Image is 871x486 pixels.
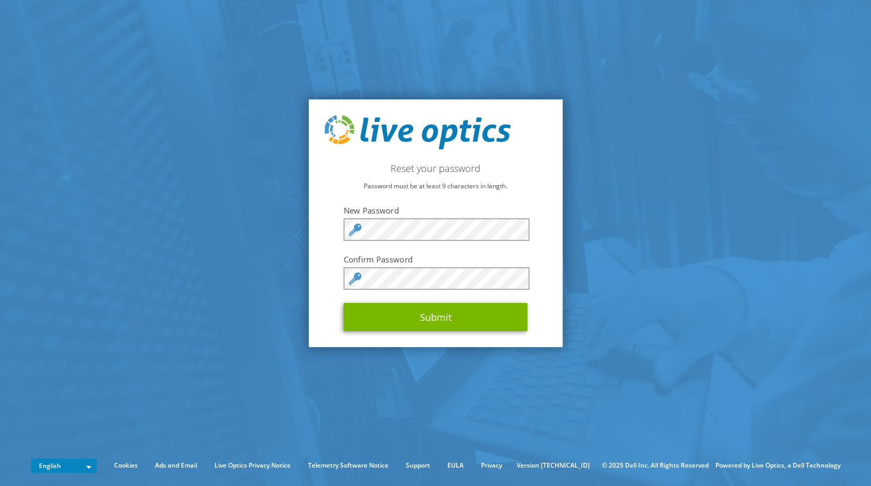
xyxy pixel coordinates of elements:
[398,460,438,471] a: Support
[715,460,841,471] li: Powered by Live Optics, a Dell Technology
[473,460,510,471] a: Privacy
[324,180,547,192] p: Password must be at least 9 characters in length.
[511,460,595,471] li: Version [TECHNICAL_ID]
[207,460,299,471] a: Live Optics Privacy Notice
[344,254,528,265] label: Confirm Password
[439,460,472,471] a: EULA
[344,303,528,331] button: Submit
[147,460,205,471] a: Ads and Email
[300,460,396,471] a: Telemetry Software Notice
[324,115,510,150] img: live_optics_svg.svg
[597,460,714,471] li: © 2025 Dell Inc. All Rights Reserved
[344,205,528,216] label: New Password
[106,460,146,471] a: Cookies
[324,163,547,174] h2: Reset your password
